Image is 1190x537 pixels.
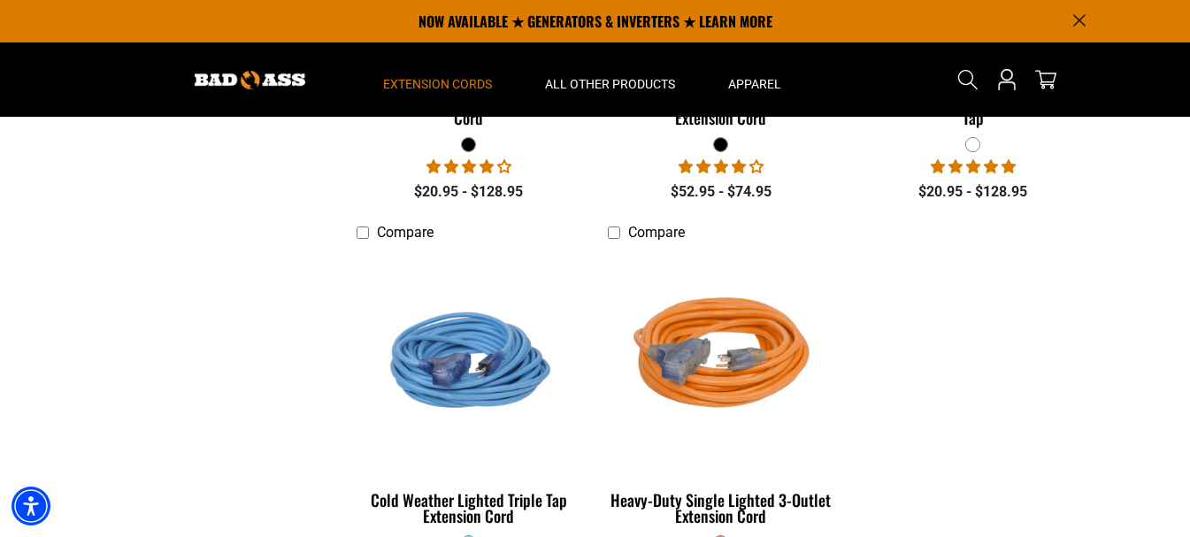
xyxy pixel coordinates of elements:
span: Compare [628,224,685,241]
div: Accessibility Menu [12,487,50,525]
a: orange Heavy-Duty Single Lighted 3-Outlet Extension Cord [608,249,833,534]
img: Bad Ass Extension Cords [195,71,305,89]
a: Light Blue Cold Weather Lighted Triple Tap Extension Cord [357,249,582,534]
summary: Search [954,65,982,94]
div: $52.95 - $74.95 [608,181,833,203]
div: Special Events Extension Cord Triple Tap [860,94,1086,126]
summary: Extension Cords [357,42,518,117]
div: $20.95 - $128.95 [860,181,1086,203]
img: orange [610,258,833,462]
a: cart [1032,69,1060,90]
span: Compare [377,224,434,241]
summary: All Other Products [518,42,702,117]
span: 4.00 stars [679,158,764,175]
span: All Other Products [545,76,675,92]
div: Heavy-Duty Single Lighted 3-Outlet Extension Cord [608,492,833,524]
div: Bad Ass 30A Triple Tap Generator Extension Cord [608,94,833,126]
div: $20.95 - $128.95 [357,181,582,203]
a: Open this option [993,42,1021,117]
div: Audio Visual Triple Tap Extension Cord [357,94,582,126]
span: Extension Cords [383,76,492,92]
img: Light Blue [357,258,580,462]
span: 5.00 stars [931,158,1016,175]
span: 3.75 stars [426,158,511,175]
div: Cold Weather Lighted Triple Tap Extension Cord [357,492,582,524]
span: Apparel [728,76,781,92]
summary: Apparel [702,42,808,117]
